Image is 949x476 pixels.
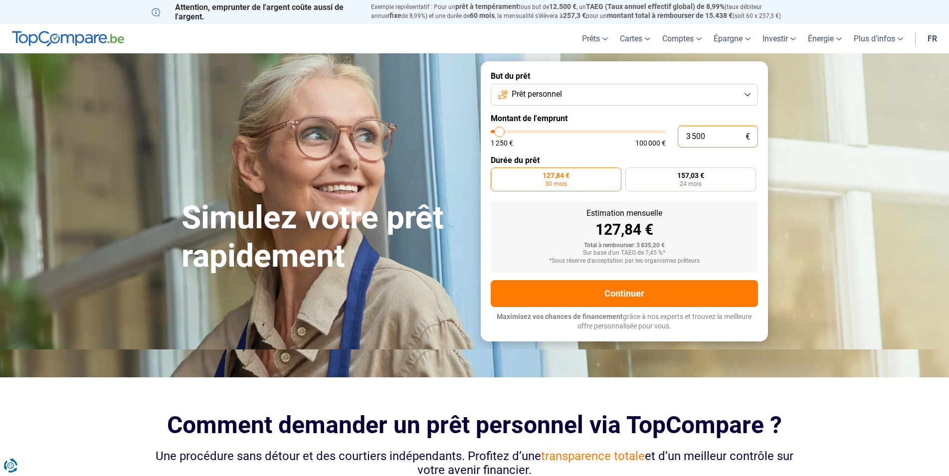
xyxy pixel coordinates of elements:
button: Continuer [491,280,758,307]
label: But du prêt [491,71,758,81]
span: Maximisez vos chances de financement [497,313,623,320]
button: Prêt personnel [491,84,758,106]
span: 257,3 € [563,11,586,19]
a: Prêts [576,24,614,53]
span: 1 250 € [491,140,513,147]
span: prêt à tempérament [455,2,519,10]
a: Comptes [656,24,708,53]
span: 30 mois [545,181,567,187]
span: fixe [389,11,401,19]
span: Prêt personnel [512,89,562,100]
div: *Sous réserve d'acceptation par les organismes prêteurs [499,258,750,265]
a: Plus d'infos [848,24,909,53]
a: Épargne [708,24,757,53]
span: TAEG (Taux annuel effectif global) de 8,99% [586,2,725,10]
a: Énergie [802,24,848,53]
a: Cartes [614,24,656,53]
p: Exemple représentatif : Pour un tous but de , un (taux débiteur annuel de 8,99%) et une durée de ... [371,2,798,20]
label: Durée du prêt [491,156,758,165]
div: Estimation mensuelle [499,209,750,217]
p: Attention, emprunter de l'argent coûte aussi de l'argent. [152,2,359,21]
span: transparence totale [541,449,645,463]
span: 100 000 € [635,140,666,147]
img: TopCompare [12,31,124,47]
p: grâce à nos experts et trouvez la meilleure offre personnalisée pour vous. [491,312,758,331]
a: Investir [757,24,802,53]
a: fr [922,24,943,53]
span: 157,03 € [677,172,704,179]
span: 24 mois [680,181,702,187]
span: 60 mois [470,11,495,19]
div: Sur base d'un TAEG de 7,45 %* [499,250,750,257]
span: 12.500 € [549,2,576,10]
h2: Comment demander un prêt personnel via TopCompare ? [152,411,798,439]
span: € [746,133,750,141]
div: Total à rembourser: 3 835,20 € [499,242,750,249]
span: 127,84 € [543,172,569,179]
span: montant total à rembourser de 15.438 € [607,11,733,19]
label: Montant de l'emprunt [491,114,758,123]
div: 127,84 € [499,222,750,237]
h1: Simulez votre prêt rapidement [182,199,469,276]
